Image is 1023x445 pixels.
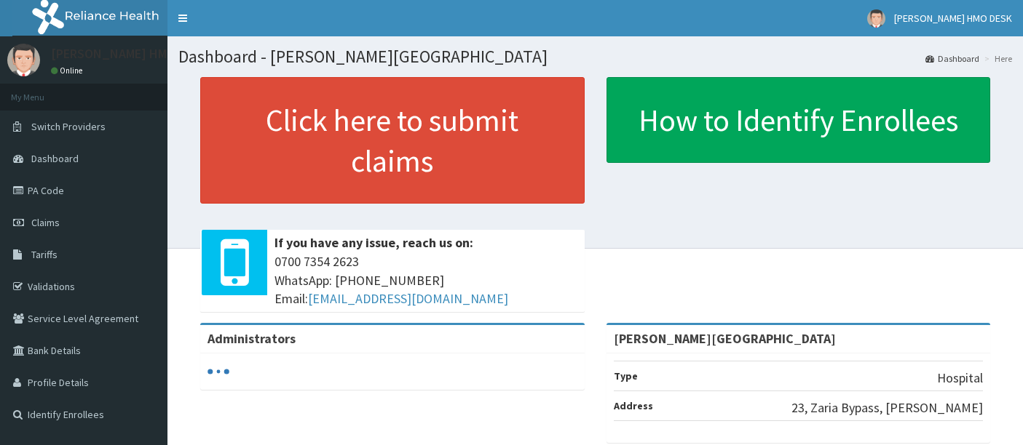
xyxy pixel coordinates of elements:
[894,12,1012,25] span: [PERSON_NAME] HMO DESK
[31,152,79,165] span: Dashboard
[208,361,229,382] svg: audio-loading
[614,369,638,382] b: Type
[208,330,296,347] b: Administrators
[274,234,473,251] b: If you have any issue, reach us on:
[178,47,1012,66] h1: Dashboard - [PERSON_NAME][GEOGRAPHIC_DATA]
[51,65,86,76] a: Online
[31,248,58,261] span: Tariffs
[925,52,979,65] a: Dashboard
[31,216,60,229] span: Claims
[614,399,653,412] b: Address
[308,290,508,307] a: [EMAIL_ADDRESS][DOMAIN_NAME]
[31,120,106,133] span: Switch Providers
[867,9,885,28] img: User Image
[200,77,585,204] a: Click here to submit claims
[607,77,991,163] a: How to Identify Enrollees
[7,44,40,76] img: User Image
[274,252,577,308] span: 0700 7354 2623 WhatsApp: [PHONE_NUMBER] Email:
[614,330,836,347] strong: [PERSON_NAME][GEOGRAPHIC_DATA]
[791,398,983,417] p: 23, Zaria Bypass, [PERSON_NAME]
[981,52,1012,65] li: Here
[937,369,983,388] p: Hospital
[51,47,208,60] p: [PERSON_NAME] HMO DESK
